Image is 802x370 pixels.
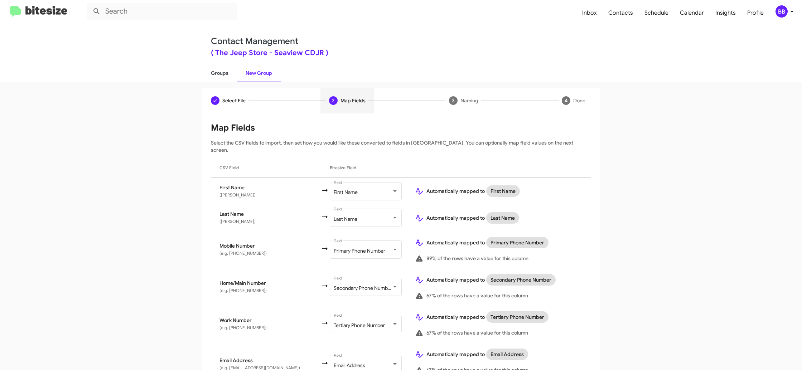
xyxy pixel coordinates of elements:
[674,3,710,23] a: Calendar
[415,237,583,248] div: Automatically mapped to
[219,288,267,293] span: (e.g. [PHONE_NUMBER])
[219,250,267,256] span: (e.g. [PHONE_NUMBER])
[486,212,519,224] mat-chip: Last Name
[219,210,320,218] span: Last Name
[576,3,603,23] a: Inbox
[415,254,583,263] div: 89% of the rows have a value for this column
[415,212,583,224] div: Automatically mapped to
[211,158,320,178] th: CSV Field
[219,192,256,198] span: ([PERSON_NAME])
[486,311,549,323] mat-chip: Tertiary Phone Number
[603,3,639,23] a: Contacts
[202,64,237,82] a: Groups
[237,64,281,82] a: New Group
[219,279,320,287] span: Home/Main Number
[639,3,674,23] a: Schedule
[219,357,320,364] span: Email Address
[741,3,769,23] a: Profile
[415,274,583,286] div: Automatically mapped to
[334,216,357,222] span: Last Name
[211,139,591,154] p: Select the CSV fields to import, then set how you would like these converted to fields in [GEOGRA...
[415,185,583,197] div: Automatically mapped to
[486,349,528,360] mat-chip: Email Address
[334,362,365,369] span: Email Address
[334,248,385,254] span: Primary Phone Number
[486,237,549,248] mat-chip: Primary Phone Number
[219,242,320,249] span: Mobile Number
[219,184,320,191] span: First Name
[486,274,556,286] mat-chip: Secondary Phone Number
[710,3,741,23] a: Insights
[334,285,392,291] span: Secondary Phone Number
[219,219,256,224] span: ([PERSON_NAME])
[486,185,520,197] mat-chip: First Name
[334,322,385,328] span: Tertiary Phone Number
[334,189,358,195] span: First Name
[211,49,591,57] div: ( The Jeep Store - Seaview CDJR )
[211,36,298,47] a: Contact Management
[415,291,583,300] div: 67% of the rows have a value for this column
[219,325,267,330] span: (e.g. [PHONE_NUMBER])
[415,311,583,323] div: Automatically mapped to
[769,5,794,18] button: BB
[776,5,788,18] div: BB
[415,349,583,360] div: Automatically mapped to
[87,3,237,20] input: Search
[330,158,409,178] th: Bitesize Field
[415,328,583,337] div: 67% of the rows have a value for this column
[211,122,591,133] h1: Map Fields
[219,317,320,324] span: Work Number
